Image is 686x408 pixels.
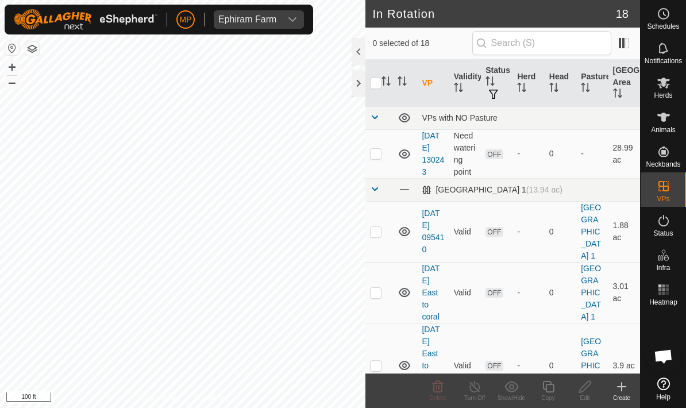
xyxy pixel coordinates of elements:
th: Pasture [576,60,608,107]
a: [GEOGRAPHIC_DATA] 1 [581,203,601,260]
span: OFF [485,361,503,371]
span: Status [653,230,673,237]
div: Ephiram Farm [218,15,276,24]
span: OFF [485,149,503,159]
p-sorticon: Activate to sort [581,84,590,94]
span: 0 selected of 18 [372,37,472,49]
h2: In Rotation [372,7,615,21]
p-sorticon: Activate to sort [398,78,407,87]
div: - [517,226,539,238]
td: Need watering point [449,129,481,178]
a: [DATE] 130243 [422,131,444,176]
div: - [517,360,539,372]
td: 3.9 ac [608,323,640,408]
th: Herd [512,60,544,107]
td: 3.01 ac [608,262,640,323]
p-sorticon: Activate to sort [549,84,558,94]
p-sorticon: Activate to sort [454,84,463,94]
td: 0 [545,201,576,262]
div: Open chat [646,339,681,374]
div: Copy [530,394,566,402]
div: Edit [566,394,603,402]
input: Search (S) [472,31,611,55]
span: Herds [654,92,672,99]
span: OFF [485,227,503,237]
span: Schedules [647,23,679,30]
a: [DATE] East to coral [422,264,440,321]
div: Show/Hide [493,394,530,402]
td: Valid [449,323,481,408]
button: + [5,60,19,74]
span: OFF [485,288,503,298]
a: Help [641,373,686,405]
td: 0 [545,262,576,323]
span: Heatmap [649,299,677,306]
div: dropdown trigger [281,10,304,29]
span: Neckbands [646,161,680,168]
th: Status [481,60,512,107]
div: - [517,287,539,299]
span: Delete [430,395,446,401]
img: Gallagher Logo [14,9,157,30]
button: Map Layers [25,42,39,56]
div: [GEOGRAPHIC_DATA] 1 [422,185,562,195]
button: Reset Map [5,41,19,55]
td: 28.99 ac [608,129,640,178]
th: VP [417,60,449,107]
span: (13.94 ac) [526,185,562,194]
a: Privacy Policy [137,393,180,403]
td: - [576,129,608,178]
span: Help [656,394,670,401]
a: [DATE] East to coral-VP001 [422,325,442,406]
p-sorticon: Activate to sort [517,84,526,94]
div: - [517,148,539,160]
span: 18 [616,5,629,22]
td: Valid [449,201,481,262]
th: Validity [449,60,481,107]
button: – [5,75,19,89]
div: Turn Off [456,394,493,402]
div: VPs with NO Pasture [422,113,635,122]
a: [GEOGRAPHIC_DATA] 1 [581,337,601,394]
td: 1.88 ac [608,201,640,262]
td: Valid [449,262,481,323]
th: Head [545,60,576,107]
span: Animals [651,126,676,133]
a: Contact Us [194,393,228,403]
span: Notifications [645,57,682,64]
a: [GEOGRAPHIC_DATA] 1 [581,264,601,321]
p-sorticon: Activate to sort [381,78,391,87]
p-sorticon: Activate to sort [485,78,495,87]
th: [GEOGRAPHIC_DATA] Area [608,60,640,107]
span: MP [180,14,192,26]
a: [DATE] 095410 [422,209,444,254]
span: Ephiram Farm [214,10,281,29]
td: 0 [545,323,576,408]
p-sorticon: Activate to sort [613,90,622,99]
div: Create [603,394,640,402]
td: 0 [545,129,576,178]
span: VPs [657,195,669,202]
span: Infra [656,264,670,271]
